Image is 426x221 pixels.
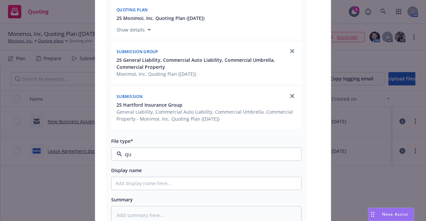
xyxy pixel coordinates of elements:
span: General Liability, Commercial Auto Liability, Commercial Umbrella, Commercial Property - Monimoi,... [116,108,298,122]
span: Nova Assist [382,211,408,217]
a: close [288,92,296,100]
div: Drag to move [368,208,377,221]
span: File type* [111,138,133,144]
span: Submission [116,94,142,99]
a: close [288,47,296,55]
span: Quoting plan [116,7,148,13]
button: 25 Hartford Insurance Group [116,101,298,108]
button: Show details [114,26,153,34]
span: Submission group [116,49,158,55]
button: 25 General Liability, Commercial Auto Liability, Commercial Umbrella, Commercial Property [116,56,298,70]
span: Monimoi, Inc. Quoting Plan ([DATE]) [116,70,298,77]
button: 25 Monimoi, Inc. Quoting Plan ([DATE]) [116,15,204,22]
span: 25 Hartford Insurance Group [116,101,182,108]
input: Filter by keyword [122,150,288,158]
button: Nova Assist [368,208,414,221]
